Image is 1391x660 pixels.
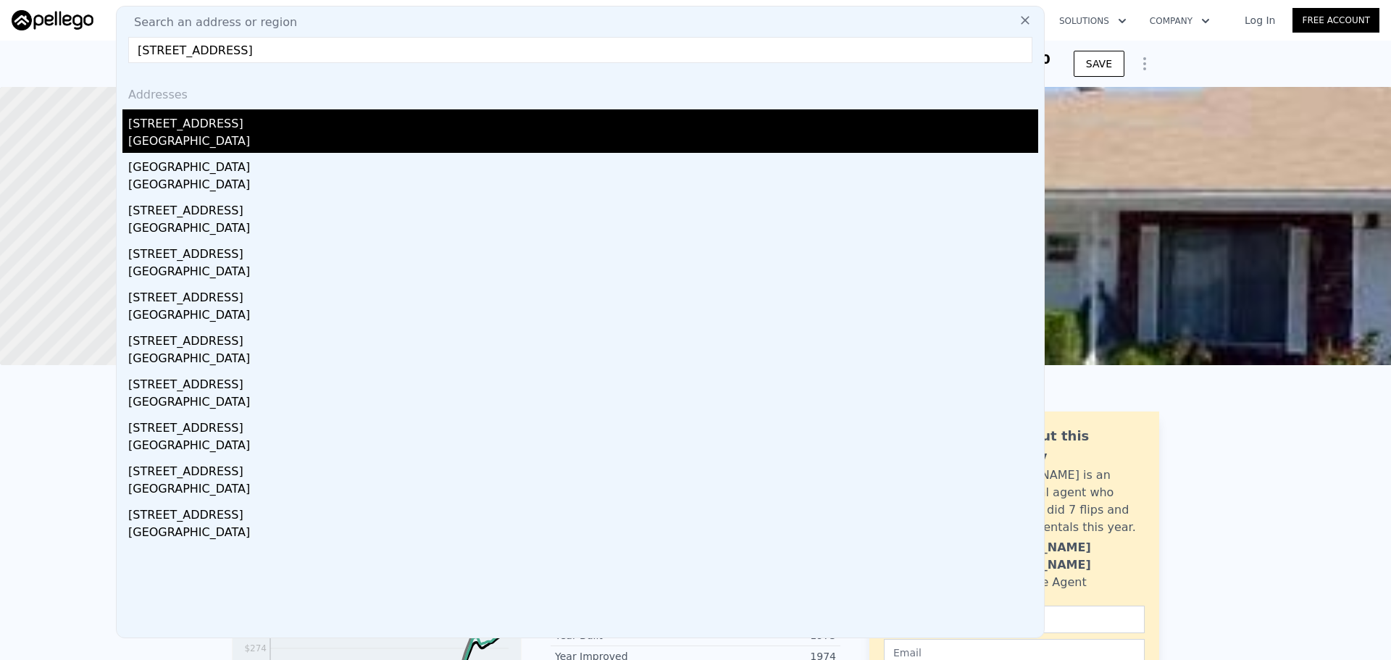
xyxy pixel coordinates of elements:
[128,501,1038,524] div: [STREET_ADDRESS]
[128,393,1038,414] div: [GEOGRAPHIC_DATA]
[128,437,1038,457] div: [GEOGRAPHIC_DATA]
[128,350,1038,370] div: [GEOGRAPHIC_DATA]
[128,37,1032,63] input: Enter an address, city, region, neighborhood or zip code
[122,75,1038,109] div: Addresses
[12,10,93,30] img: Pellego
[128,414,1038,437] div: [STREET_ADDRESS]
[1138,8,1221,34] button: Company
[1227,13,1292,28] a: Log In
[983,467,1145,536] div: [PERSON_NAME] is an active local agent who personally did 7 flips and bought 3 rentals this year.
[128,109,1038,133] div: [STREET_ADDRESS]
[983,539,1145,574] div: [PERSON_NAME] [PERSON_NAME]
[128,327,1038,350] div: [STREET_ADDRESS]
[244,643,267,653] tspan: $274
[983,426,1145,467] div: Ask about this property
[128,283,1038,306] div: [STREET_ADDRESS]
[128,263,1038,283] div: [GEOGRAPHIC_DATA]
[1074,51,1124,77] button: SAVE
[128,153,1038,176] div: [GEOGRAPHIC_DATA]
[1048,8,1138,34] button: Solutions
[128,457,1038,480] div: [STREET_ADDRESS]
[128,240,1038,263] div: [STREET_ADDRESS]
[1130,49,1159,78] button: Show Options
[128,176,1038,196] div: [GEOGRAPHIC_DATA]
[1292,8,1379,33] a: Free Account
[128,196,1038,220] div: [STREET_ADDRESS]
[122,14,297,31] span: Search an address or region
[128,480,1038,501] div: [GEOGRAPHIC_DATA]
[128,306,1038,327] div: [GEOGRAPHIC_DATA]
[128,524,1038,544] div: [GEOGRAPHIC_DATA]
[128,220,1038,240] div: [GEOGRAPHIC_DATA]
[128,370,1038,393] div: [STREET_ADDRESS]
[128,133,1038,153] div: [GEOGRAPHIC_DATA]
